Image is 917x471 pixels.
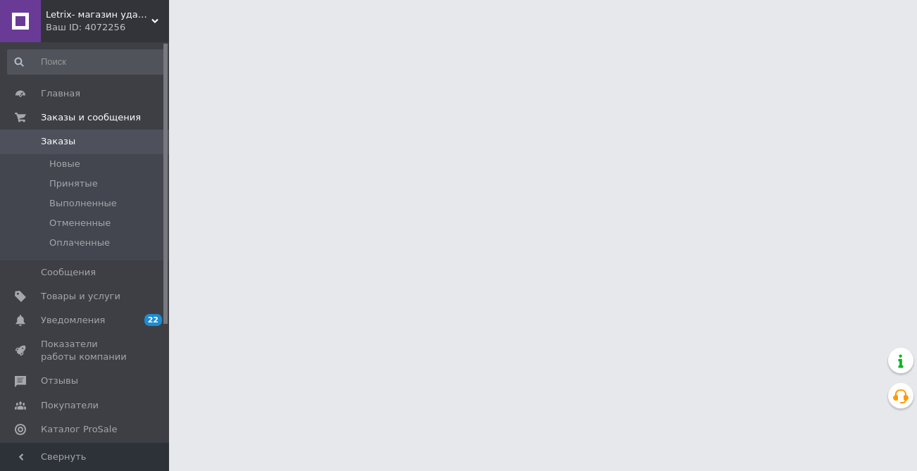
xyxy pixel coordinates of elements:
span: Отзывы [41,375,78,387]
span: Принятые [49,177,98,190]
span: Товары и услуги [41,290,120,303]
span: Показатели работы компании [41,338,130,363]
span: Заказы [41,135,75,148]
span: Новые [49,158,80,170]
span: 22 [144,314,162,326]
span: Главная [41,87,80,100]
span: Уведомления [41,314,105,327]
span: Letrix- магазин удачных покупок [46,8,151,21]
span: Оплаченные [49,237,110,249]
span: Сообщения [41,266,96,279]
span: Выполненные [49,197,117,210]
div: Ваш ID: 4072256 [46,21,169,34]
span: Каталог ProSale [41,423,117,436]
input: Поиск [7,49,166,75]
span: Покупатели [41,399,99,412]
span: Отмененные [49,217,111,230]
span: Заказы и сообщения [41,111,141,124]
